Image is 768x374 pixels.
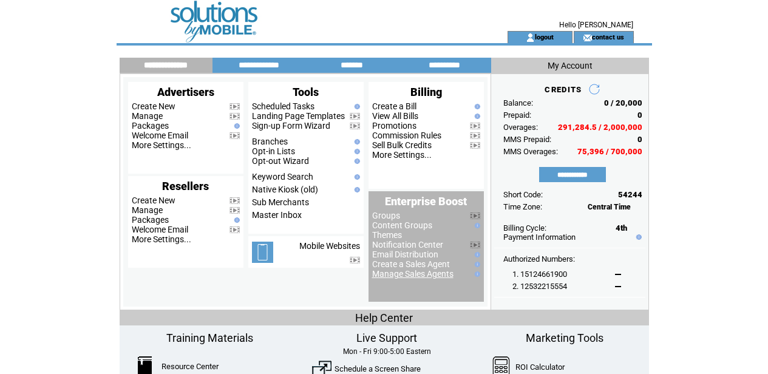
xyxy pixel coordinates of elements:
img: video.png [229,207,240,214]
a: Opt-out Wizard [252,156,309,166]
img: video.png [229,103,240,110]
span: Training Materials [166,331,253,344]
a: More Settings... [132,140,191,150]
span: Hello [PERSON_NAME] [559,21,633,29]
img: help.gif [352,158,360,164]
img: help.gif [231,217,240,223]
img: video.png [470,212,480,219]
a: Create a Bill [372,101,416,111]
img: video.png [470,132,480,139]
a: Scheduled Tasks [252,101,314,111]
img: help.gif [472,223,480,228]
span: Live Support [356,331,417,344]
span: CREDITS [545,85,582,94]
img: video.png [470,142,480,149]
img: help.gif [352,139,360,144]
img: mobile-websites.png [252,242,273,263]
img: help.gif [633,234,642,240]
img: video.png [229,197,240,204]
span: Help Center [355,311,413,324]
a: Commission Rules [372,131,441,140]
span: MMS Prepaid: [503,135,551,144]
img: help.gif [472,104,480,109]
a: More Settings... [372,150,432,160]
a: Notification Center [372,240,443,250]
a: Sign-up Form Wizard [252,121,330,131]
img: video.png [350,123,360,129]
a: Manage [132,205,163,215]
span: Prepaid: [503,110,531,120]
a: Native Kiosk (old) [252,185,318,194]
span: Authorized Numbers: [503,254,575,263]
span: Enterprise Boost [385,195,467,208]
img: help.gif [472,252,480,257]
a: Branches [252,137,288,146]
span: 291,284.5 / 2,000,000 [558,123,642,132]
img: video.png [470,123,480,129]
a: Create a Sales Agent [372,259,450,269]
span: 2. 12532215554 [512,282,567,291]
span: Billing [410,86,442,98]
a: Welcome Email [132,225,188,234]
span: Central Time [588,203,631,211]
a: Themes [372,230,402,240]
span: MMS Overages: [503,147,558,156]
span: 1. 15124661900 [512,270,567,279]
a: logout [535,33,554,41]
a: Welcome Email [132,131,188,140]
a: Landing Page Templates [252,111,345,121]
a: Manage Sales Agents [372,269,454,279]
a: Payment Information [503,233,576,242]
a: Schedule a Screen Share [335,364,421,373]
a: Keyword Search [252,172,313,182]
a: Groups [372,211,400,220]
a: Packages [132,215,169,225]
span: Time Zone: [503,202,542,211]
img: help.gif [472,271,480,277]
span: Billing Cycle: [503,223,546,233]
a: Content Groups [372,220,432,230]
span: 75,396 / 700,000 [577,147,642,156]
img: help.gif [352,149,360,154]
a: More Settings... [132,234,191,244]
img: help.gif [472,114,480,119]
img: video.png [470,242,480,248]
a: contact us [592,33,624,41]
a: Master Inbox [252,210,302,220]
a: Manage [132,111,163,121]
span: My Account [548,61,593,70]
a: ROI Calculator [515,362,565,372]
span: 0 [637,110,642,120]
a: Create New [132,195,175,205]
img: help.gif [352,187,360,192]
img: video.png [229,113,240,120]
span: Mon - Fri 9:00-5:00 Eastern [343,347,431,356]
img: help.gif [352,104,360,109]
span: Balance: [503,98,533,107]
span: Marketing Tools [526,331,603,344]
a: Sub Merchants [252,197,309,207]
span: Short Code: [503,190,543,199]
span: 54244 [618,190,642,199]
span: 0 [637,135,642,144]
img: help.gif [472,262,480,267]
a: Create New [132,101,175,111]
span: 0 / 20,000 [604,98,642,107]
img: video.png [229,226,240,233]
a: Sell Bulk Credits [372,140,432,150]
img: help.gif [352,174,360,180]
img: video.png [350,257,360,263]
span: Advertisers [157,86,214,98]
a: Packages [132,121,169,131]
a: View All Bills [372,111,418,121]
span: 4th [616,223,627,233]
a: Promotions [372,121,416,131]
img: video.png [229,132,240,139]
img: account_icon.gif [526,33,535,42]
span: Resellers [162,180,209,192]
span: Overages: [503,123,538,132]
a: Email Distribution [372,250,438,259]
a: Opt-in Lists [252,146,295,156]
img: contact_us_icon.gif [583,33,592,42]
span: Tools [293,86,319,98]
